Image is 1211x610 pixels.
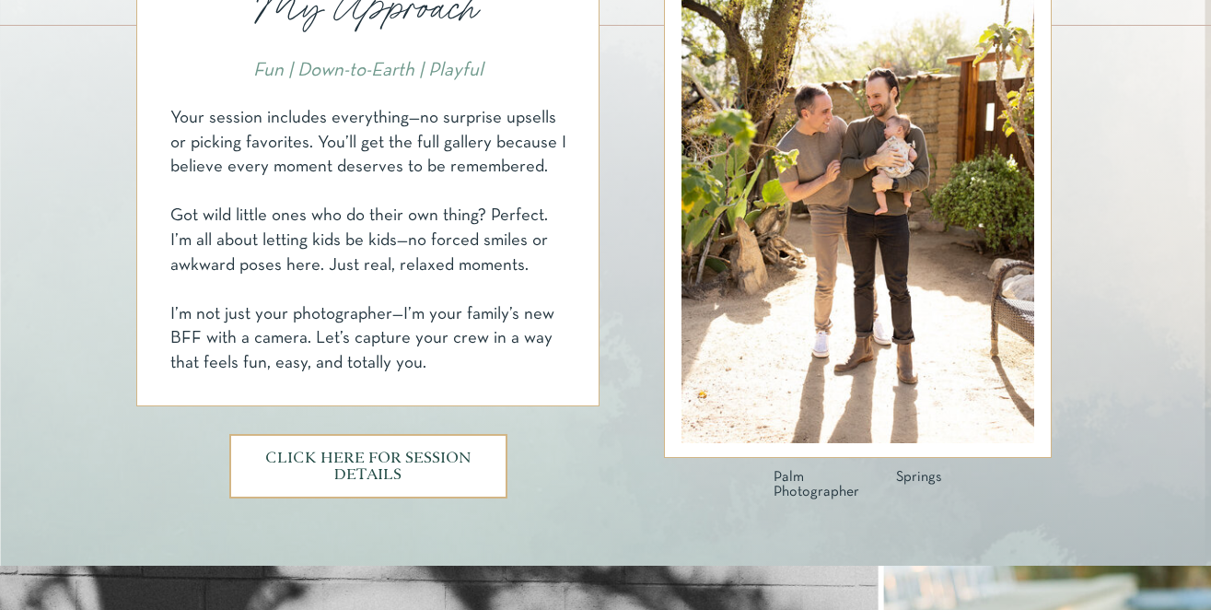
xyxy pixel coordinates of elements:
i: Fun | Down-to-Earth | Playful [253,62,483,79]
div: I’m not just your photographer—I’m your family’s new BFF with a camera. Let’s capture your crew i... [170,303,567,377]
div: Your session includes everything—no surprise upsells or picking favorites. You’ll get the full ga... [170,107,567,181]
a: CLICK HERE FOR SESSION DETAILS [264,451,472,482]
h2: Palm Springs Photographer [774,470,942,489]
div: Got wild little ones who do their own thing? Perfect. I’m all about letting kids be kids—no force... [170,205,567,278]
